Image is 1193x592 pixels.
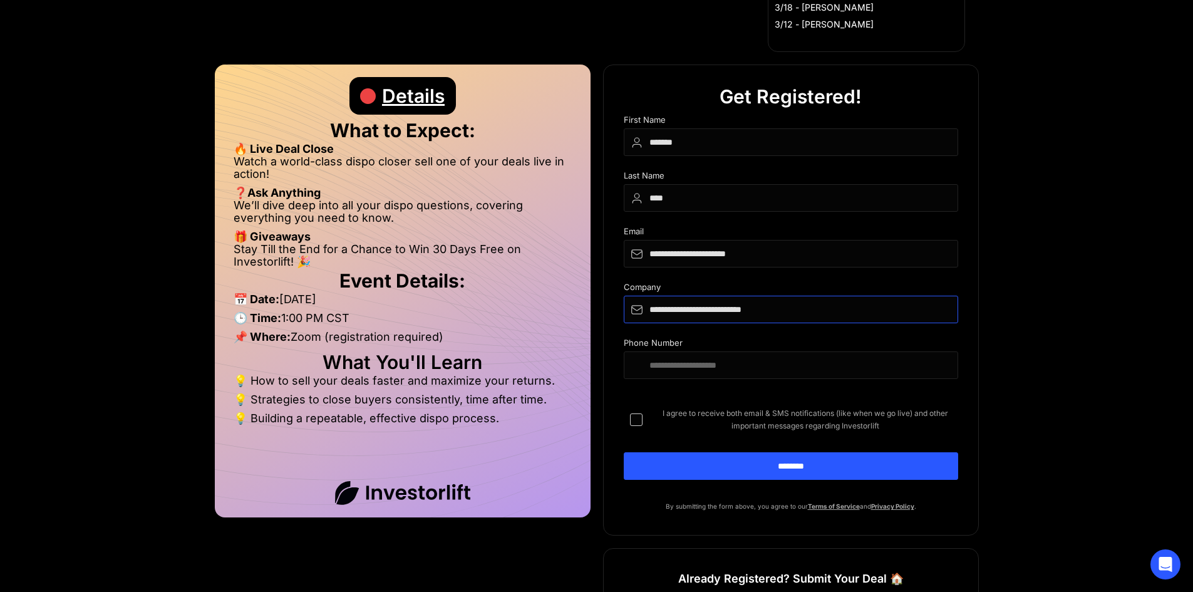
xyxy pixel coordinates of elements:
[234,230,311,243] strong: 🎁 Giveaways
[234,293,279,306] strong: 📅 Date:
[234,312,572,331] li: 1:00 PM CST
[624,115,958,500] form: DIspo Day Main Form
[234,142,334,155] strong: 🔥 Live Deal Close
[234,356,572,368] h2: What You'll Learn
[871,502,914,510] a: Privacy Policy
[234,199,572,231] li: We’ll dive deep into all your dispo questions, covering everything you need to know.
[624,500,958,512] p: By submitting the form above, you agree to our and .
[234,243,572,268] li: Stay Till the End for a Chance to Win 30 Days Free on Investorlift! 🎉
[624,171,958,184] div: Last Name
[1150,549,1180,579] div: Open Intercom Messenger
[330,119,475,142] strong: What to Expect:
[624,115,958,128] div: First Name
[234,186,321,199] strong: ❓Ask Anything
[234,330,291,343] strong: 📌 Where:
[234,311,281,325] strong: 🕒 Time:
[624,227,958,240] div: Email
[720,78,862,115] div: Get Registered!
[382,77,445,115] div: Details
[624,283,958,296] div: Company
[339,269,465,292] strong: Event Details:
[234,412,572,425] li: 💡 Building a repeatable, effective dispo process.
[234,393,572,412] li: 💡 Strategies to close buyers consistently, time after time.
[234,155,572,187] li: Watch a world-class dispo closer sell one of your deals live in action!
[234,331,572,350] li: Zoom (registration required)
[808,502,860,510] a: Terms of Service
[678,568,904,590] h1: Already Registered? Submit Your Deal 🏠
[624,338,958,351] div: Phone Number
[234,293,572,312] li: [DATE]
[234,375,572,393] li: 💡 How to sell your deals faster and maximize your returns.
[653,407,958,432] span: I agree to receive both email & SMS notifications (like when we go live) and other important mess...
